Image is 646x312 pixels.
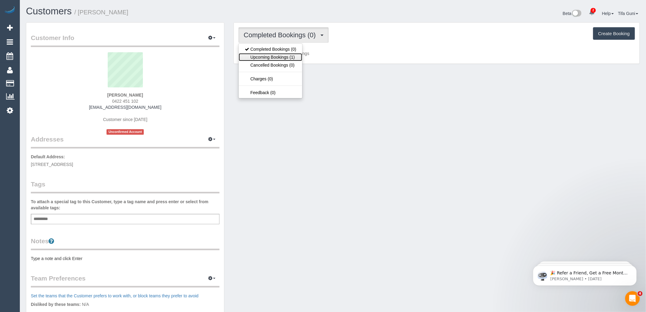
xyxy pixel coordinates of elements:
[82,302,89,307] span: N/A
[625,291,640,306] iframe: Intercom live chat
[112,99,138,104] span: 0422 451 102
[31,301,81,307] label: Disliked by these teams:
[31,33,220,47] legend: Customer Info
[239,53,302,61] a: Upcoming Bookings (1)
[89,105,161,110] a: [EMAIL_ADDRESS][DOMAIN_NAME]
[602,11,614,16] a: Help
[31,274,220,288] legend: Team Preferences
[103,117,147,122] span: Customer since [DATE]
[26,6,72,17] a: Customers
[107,93,143,97] strong: [PERSON_NAME]
[239,61,302,69] a: Cancelled Bookings (0)
[74,9,129,16] small: / [PERSON_NAME]
[238,50,635,57] p: Customer has 0 Completed Bookings
[591,8,596,13] span: 2
[31,255,220,262] pre: Type a note and click Enter
[593,27,635,40] button: Create Booking
[31,154,65,160] label: Default Address:
[239,75,302,83] a: Charges (0)
[107,129,144,134] span: Unconfirmed Account
[586,6,598,20] a: 2
[31,293,198,298] a: Set the teams that the Customer prefers to work with, or block teams they prefer to avoid
[524,253,646,295] iframe: Intercom notifications message
[239,89,302,97] a: Feedback (0)
[31,162,73,167] span: [STREET_ADDRESS]
[4,6,16,15] img: Automaid Logo
[31,199,220,211] label: To attach a special tag to this Customer, type a tag name and press enter or select from availabl...
[244,31,319,39] span: Completed Bookings (0)
[31,180,220,193] legend: Tags
[238,27,329,43] button: Completed Bookings (0)
[618,11,638,16] a: Tifa Guni
[572,10,582,18] img: New interface
[638,291,643,296] span: 4
[563,11,582,16] a: Beta
[239,45,302,53] a: Completed Bookings (0)
[31,237,220,250] legend: Notes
